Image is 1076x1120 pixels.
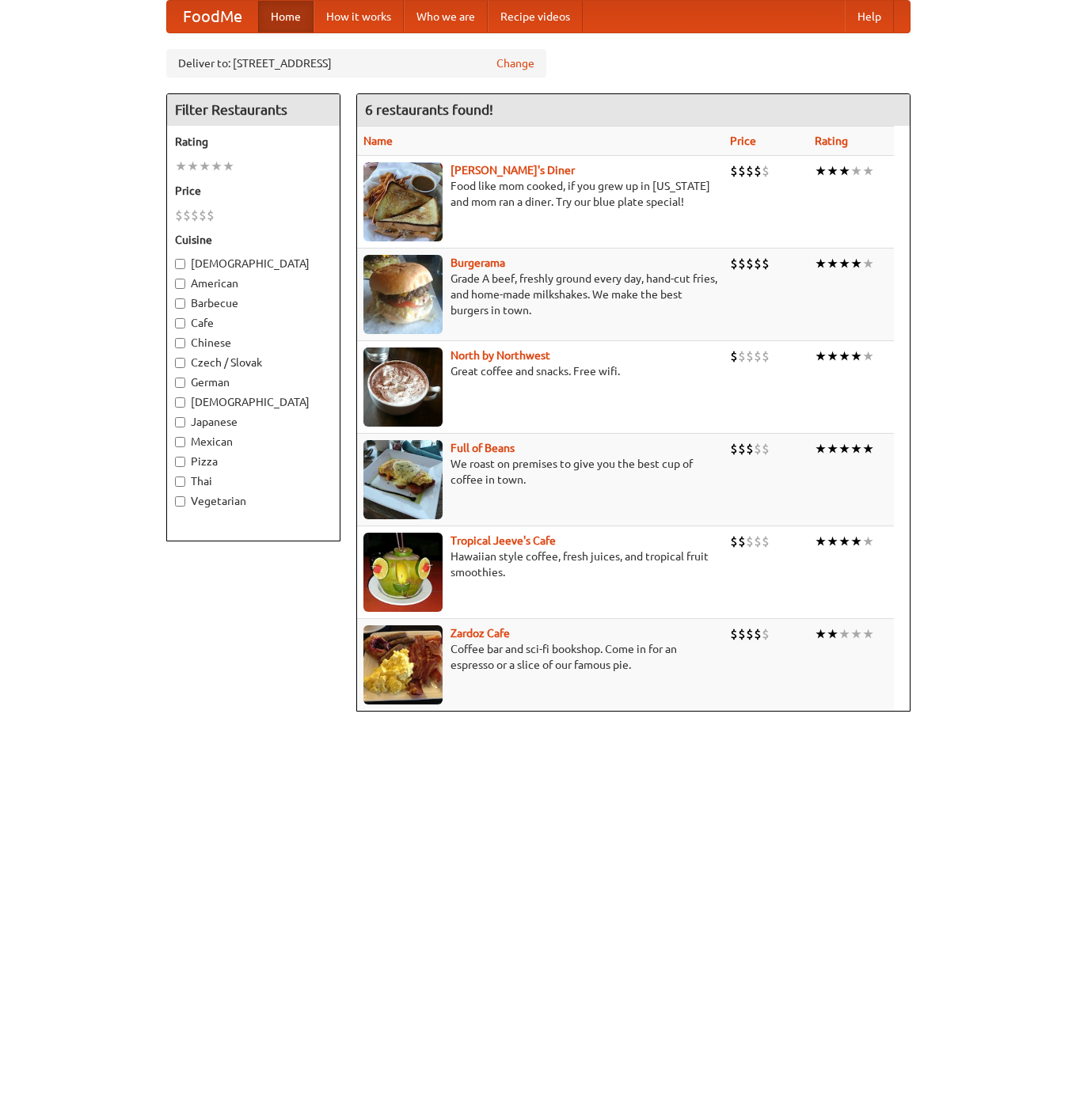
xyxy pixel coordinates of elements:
[850,255,862,272] li: ★
[827,440,838,457] li: ★
[175,454,332,469] label: Pizza
[175,259,185,269] input: [DEMOGRAPHIC_DATA]
[738,533,746,550] li: $
[850,440,862,457] li: ★
[815,255,827,272] li: ★
[175,397,185,408] input: [DEMOGRAPHIC_DATA]
[838,162,850,180] li: ★
[167,94,340,126] h4: Filter Restaurants
[451,627,510,640] a: Zardoz Cafe
[451,534,556,547] a: Tropical Jeeve's Cafe
[363,363,717,379] p: Great coffee and snacks. Free wifi.
[730,255,738,272] li: $
[746,162,754,180] li: $
[451,349,550,362] b: North by Northwest
[815,347,827,365] li: ★
[838,625,850,643] li: ★
[754,440,762,457] li: $
[175,207,183,224] li: $
[730,347,738,365] li: $
[451,256,505,269] a: Burgerama
[827,347,838,365] li: ★
[738,440,746,457] li: $
[363,135,393,147] a: Name
[175,378,185,388] input: German
[175,338,185,348] input: Chinese
[175,335,332,351] label: Chinese
[183,207,191,224] li: $
[738,625,746,643] li: $
[730,162,738,180] li: $
[314,1,404,32] a: How it works
[363,456,717,488] p: We roast on premises to give you the best cup of coffee in town.
[838,440,850,457] li: ★
[199,207,207,224] li: $
[175,496,185,507] input: Vegetarian
[207,207,215,224] li: $
[762,255,770,272] li: $
[738,347,746,365] li: $
[730,440,738,457] li: $
[746,255,754,272] li: $
[175,158,187,175] li: ★
[738,162,746,180] li: $
[815,533,827,550] li: ★
[175,134,332,150] h5: Rating
[754,625,762,643] li: $
[746,347,754,365] li: $
[166,49,546,78] div: Deliver to: [STREET_ADDRESS]
[451,442,515,454] b: Full of Beans
[815,135,848,147] a: Rating
[838,255,850,272] li: ★
[827,255,838,272] li: ★
[363,549,717,580] p: Hawaiian style coffee, fresh juices, and tropical fruit smoothies.
[815,162,827,180] li: ★
[175,417,185,427] input: Japanese
[754,255,762,272] li: $
[175,298,185,309] input: Barbecue
[827,162,838,180] li: ★
[746,533,754,550] li: $
[746,440,754,457] li: $
[862,347,874,365] li: ★
[187,158,199,175] li: ★
[730,625,738,643] li: $
[738,255,746,272] li: $
[827,533,838,550] li: ★
[211,158,222,175] li: ★
[730,533,738,550] li: $
[167,1,258,32] a: FoodMe
[175,414,332,430] label: Japanese
[175,295,332,311] label: Barbecue
[222,158,234,175] li: ★
[862,440,874,457] li: ★
[827,625,838,643] li: ★
[363,271,717,318] p: Grade A beef, freshly ground every day, hand-cut fries, and home-made milkshakes. We make the bes...
[862,533,874,550] li: ★
[862,625,874,643] li: ★
[175,374,332,390] label: German
[175,476,185,487] input: Thai
[175,473,332,489] label: Thai
[838,533,850,550] li: ★
[175,434,332,450] label: Mexican
[363,641,717,673] p: Coffee bar and sci-fi bookshop. Come in for an espresso or a slice of our famous pie.
[175,183,332,199] h5: Price
[850,347,862,365] li: ★
[850,162,862,180] li: ★
[363,347,443,427] img: north.jpg
[175,437,185,447] input: Mexican
[762,440,770,457] li: $
[815,625,827,643] li: ★
[762,162,770,180] li: $
[838,347,850,365] li: ★
[762,347,770,365] li: $
[815,440,827,457] li: ★
[363,440,443,519] img: beans.jpg
[746,625,754,643] li: $
[496,55,534,71] a: Change
[363,178,717,210] p: Food like mom cooked, if you grew up in [US_STATE] and mom ran a diner. Try our blue plate special!
[191,207,199,224] li: $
